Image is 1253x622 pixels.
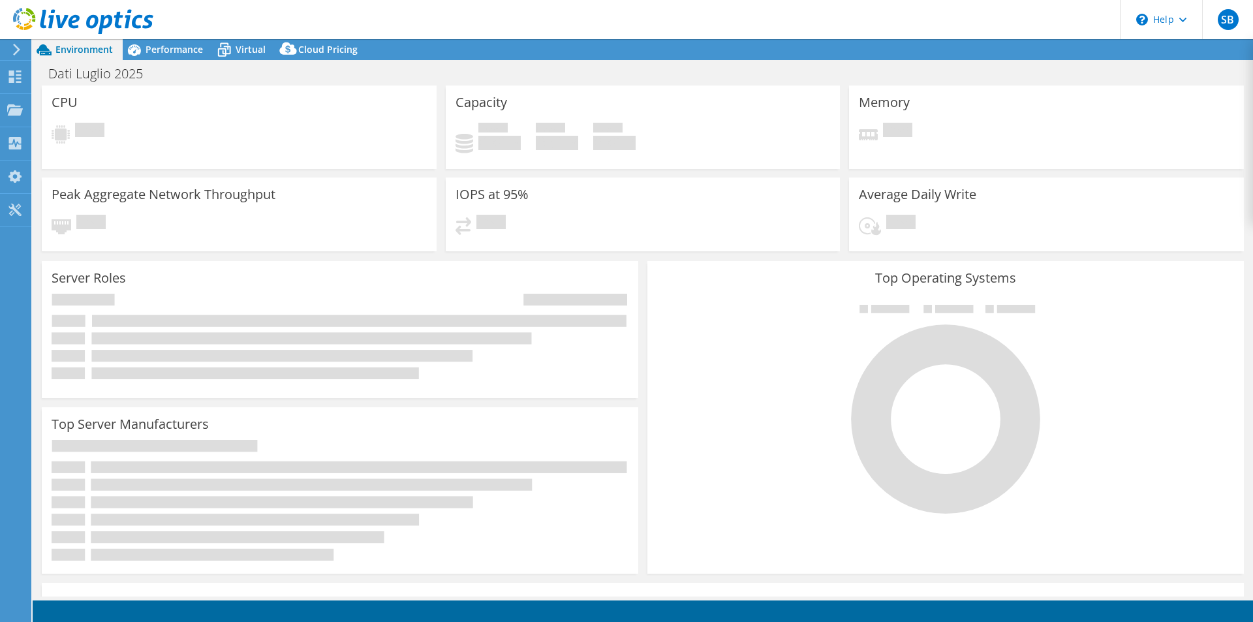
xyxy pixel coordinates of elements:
[52,95,78,110] h3: CPU
[478,123,508,136] span: Used
[476,215,506,232] span: Pending
[657,271,1234,285] h3: Top Operating Systems
[859,187,976,202] h3: Average Daily Write
[298,43,358,55] span: Cloud Pricing
[76,215,106,232] span: Pending
[883,123,912,140] span: Pending
[456,187,529,202] h3: IOPS at 95%
[1136,14,1148,25] svg: \n
[593,123,623,136] span: Total
[859,95,910,110] h3: Memory
[536,123,565,136] span: Free
[52,417,209,431] h3: Top Server Manufacturers
[75,123,104,140] span: Pending
[55,43,113,55] span: Environment
[146,43,203,55] span: Performance
[52,271,126,285] h3: Server Roles
[42,67,163,81] h1: Dati Luglio 2025
[536,136,578,150] h4: 0 GiB
[593,136,636,150] h4: 0 GiB
[478,136,521,150] h4: 0 GiB
[886,215,916,232] span: Pending
[1218,9,1239,30] span: SB
[52,187,275,202] h3: Peak Aggregate Network Throughput
[236,43,266,55] span: Virtual
[456,95,507,110] h3: Capacity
